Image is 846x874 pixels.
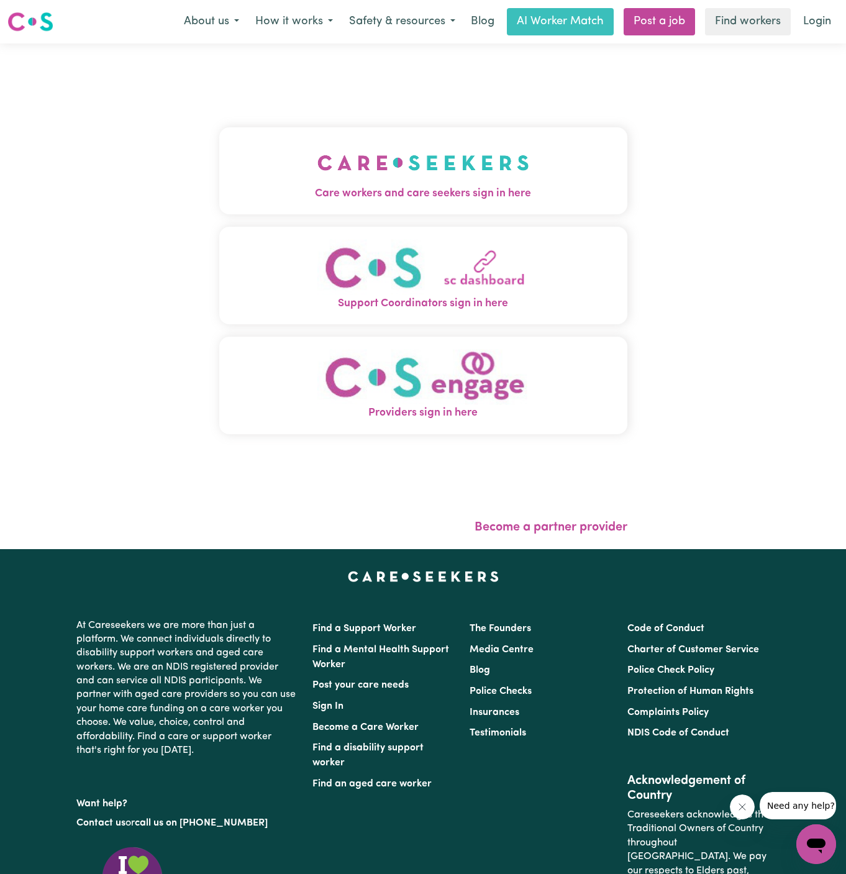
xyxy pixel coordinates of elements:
[348,571,499,581] a: Careseekers home page
[7,11,53,33] img: Careseekers logo
[312,680,409,690] a: Post your care needs
[760,792,836,819] iframe: Message from company
[470,686,532,696] a: Police Checks
[627,645,759,655] a: Charter of Customer Service
[470,624,531,634] a: The Founders
[470,708,519,717] a: Insurances
[76,818,125,828] a: Contact us
[475,521,627,534] a: Become a partner provider
[219,186,627,202] span: Care workers and care seekers sign in here
[312,779,432,789] a: Find an aged care worker
[470,665,490,675] a: Blog
[627,624,704,634] a: Code of Conduct
[627,665,714,675] a: Police Check Policy
[312,743,424,768] a: Find a disability support worker
[135,818,268,828] a: call us on [PHONE_NUMBER]
[76,792,298,811] p: Want help?
[507,8,614,35] a: AI Worker Match
[730,794,755,819] iframe: Close message
[219,405,627,421] span: Providers sign in here
[219,296,627,312] span: Support Coordinators sign in here
[312,645,449,670] a: Find a Mental Health Support Worker
[176,9,247,35] button: About us
[627,773,770,803] h2: Acknowledgement of Country
[624,8,695,35] a: Post a job
[627,708,709,717] a: Complaints Policy
[463,8,502,35] a: Blog
[312,701,343,711] a: Sign In
[76,614,298,763] p: At Careseekers we are more than just a platform. We connect individuals directly to disability su...
[247,9,341,35] button: How it works
[219,227,627,324] button: Support Coordinators sign in here
[341,9,463,35] button: Safety & resources
[705,8,791,35] a: Find workers
[312,624,416,634] a: Find a Support Worker
[627,686,753,696] a: Protection of Human Rights
[312,722,419,732] a: Become a Care Worker
[796,824,836,864] iframe: Button to launch messaging window
[7,7,53,36] a: Careseekers logo
[470,645,534,655] a: Media Centre
[470,728,526,738] a: Testimonials
[627,728,729,738] a: NDIS Code of Conduct
[219,337,627,434] button: Providers sign in here
[219,127,627,214] button: Care workers and care seekers sign in here
[76,811,298,835] p: or
[796,8,839,35] a: Login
